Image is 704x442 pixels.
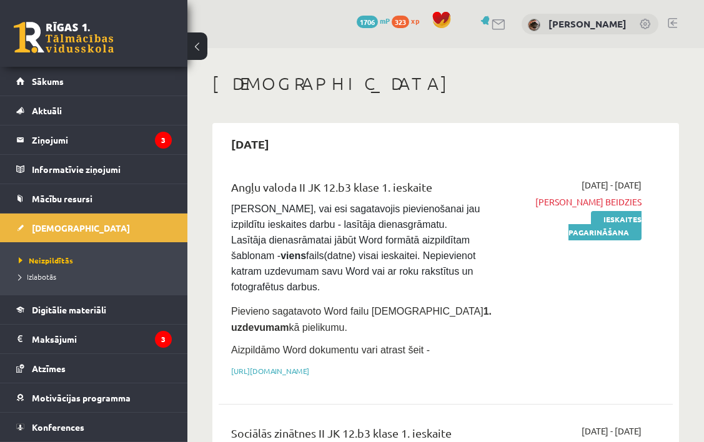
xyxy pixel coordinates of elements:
span: Motivācijas programma [32,392,131,403]
h2: [DATE] [219,129,282,159]
a: Ziņojumi3 [16,125,172,154]
span: [DATE] - [DATE] [582,179,642,192]
span: Neizpildītās [19,255,73,265]
a: Informatīvie ziņojumi [16,155,172,184]
a: Digitālie materiāli [16,295,172,324]
a: Maksājumi3 [16,325,172,353]
span: [PERSON_NAME] beidzies [517,195,642,209]
span: Konferences [32,421,84,433]
span: Digitālie materiāli [32,304,106,315]
a: Ieskaites pagarināšana [568,211,642,240]
a: Konferences [16,413,172,441]
span: 1706 [357,16,378,28]
strong: 1. uzdevumam [231,306,492,333]
a: Neizpildītās [19,255,175,266]
a: Izlabotās [19,271,175,282]
legend: Maksājumi [32,325,172,353]
a: Motivācijas programma [16,383,172,412]
span: Atzīmes [32,363,66,374]
a: Atzīmes [16,354,172,383]
span: Aizpildāmo Word dokumentu vari atrast šeit - [231,345,430,355]
span: Pievieno sagatavoto Word failu [DEMOGRAPHIC_DATA] kā pielikumu. [231,306,492,333]
i: 3 [155,331,172,348]
legend: Ziņojumi [32,125,172,154]
a: Rīgas 1. Tālmācības vidusskola [14,22,114,53]
a: [PERSON_NAME] [548,17,627,30]
a: Sākums [16,67,172,96]
a: [DEMOGRAPHIC_DATA] [16,214,172,242]
span: Aktuāli [32,105,62,116]
span: [DATE] - [DATE] [582,425,642,438]
span: xp [411,16,419,26]
span: Sākums [32,76,64,87]
span: [DEMOGRAPHIC_DATA] [32,222,130,233]
a: Mācību resursi [16,184,172,213]
span: Mācību resursi [32,193,92,204]
a: 323 xp [392,16,425,26]
h1: [DEMOGRAPHIC_DATA] [212,73,679,94]
div: Angļu valoda II JK 12.b3 klase 1. ieskaite [231,179,498,202]
img: Karlīna Pipara [528,19,540,31]
a: [URL][DOMAIN_NAME] [231,366,309,376]
span: mP [380,16,390,26]
span: Izlabotās [19,272,56,282]
legend: Informatīvie ziņojumi [32,155,172,184]
a: 1706 mP [357,16,390,26]
span: [PERSON_NAME], vai esi sagatavojis pievienošanai jau izpildītu ieskaites darbu - lasītāja dienasg... [231,204,483,292]
span: 323 [392,16,409,28]
strong: viens [280,250,306,261]
i: 3 [155,132,172,149]
a: Aktuāli [16,96,172,125]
